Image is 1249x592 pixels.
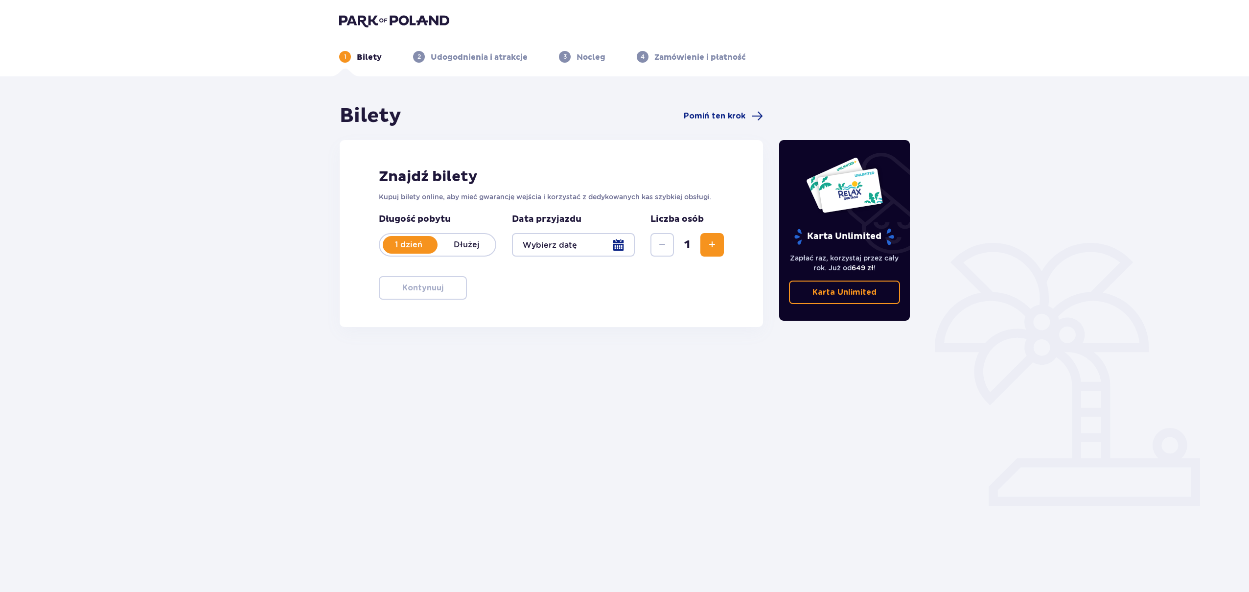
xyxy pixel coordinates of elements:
div: 2Udogodnienia i atrakcje [413,51,528,63]
p: Liczba osób [650,213,704,225]
span: 649 zł [852,264,874,272]
button: Zmniejsz [650,233,674,257]
div: 3Nocleg [559,51,605,63]
div: 4Zamówienie i płatność [637,51,746,63]
p: Nocleg [577,52,605,63]
p: Kontynuuj [402,283,443,293]
p: 1 dzień [380,239,438,250]
button: Zwiększ [700,233,724,257]
p: Zapłać raz, korzystaj przez cały rok. Już od ! [789,253,901,273]
p: Udogodnienia i atrakcje [431,52,528,63]
p: Dłużej [438,239,495,250]
p: Data przyjazdu [512,213,581,225]
p: Karta Unlimited [793,228,895,245]
p: 2 [417,52,421,61]
p: 4 [641,52,645,61]
p: Długość pobytu [379,213,496,225]
span: 1 [676,237,698,252]
p: 3 [563,52,567,61]
img: Dwie karty całoroczne do Suntago z napisem 'UNLIMITED RELAX', na białym tle z tropikalnymi liśćmi... [806,157,883,213]
h1: Bilety [340,104,401,128]
p: Kupuj bilety online, aby mieć gwarancję wejścia i korzystać z dedykowanych kas szybkiej obsługi. [379,192,724,202]
p: Zamówienie i płatność [654,52,746,63]
p: Bilety [357,52,382,63]
a: Karta Unlimited [789,281,901,304]
img: Park of Poland logo [339,14,449,27]
p: Karta Unlimited [812,287,877,298]
h2: Znajdź bilety [379,167,724,186]
button: Kontynuuj [379,276,467,300]
span: Pomiń ten krok [684,111,745,121]
p: 1 [344,52,347,61]
a: Pomiń ten krok [684,110,763,122]
div: 1Bilety [339,51,382,63]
